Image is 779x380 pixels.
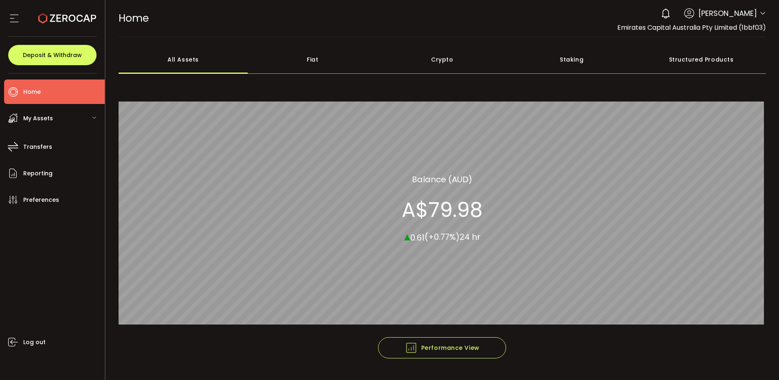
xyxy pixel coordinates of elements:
button: Performance View [378,337,506,358]
iframe: Chat Widget [738,341,779,380]
div: Structured Products [636,45,766,74]
span: (+0.77%) [425,231,460,243]
span: Log out [23,336,46,348]
span: Emirates Capital Australia Pty Limited (1bbf03) [617,23,766,32]
span: 24 hr [460,231,480,243]
section: A$79.98 [402,197,483,222]
span: My Assets [23,113,53,124]
span: Home [119,11,149,25]
span: Performance View [405,342,480,354]
span: Deposit & Withdraw [23,52,82,58]
span: Reporting [23,168,53,179]
span: Transfers [23,141,52,153]
section: Balance (AUD) [412,173,472,185]
div: Fiat [248,45,377,74]
span: Preferences [23,194,59,206]
span: Home [23,86,41,98]
div: Staking [507,45,636,74]
span: ▴ [404,227,410,245]
span: 0.61 [410,232,425,243]
div: All Assets [119,45,248,74]
span: [PERSON_NAME] [698,8,757,19]
div: Crypto [377,45,507,74]
button: Deposit & Withdraw [8,45,97,65]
